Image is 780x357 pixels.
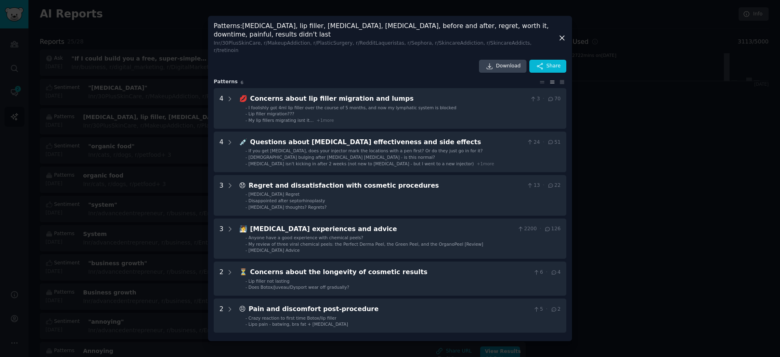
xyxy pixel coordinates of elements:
span: If you get [MEDICAL_DATA], does your injector mark the locations with a pen first? Or do they jus... [249,148,483,153]
span: Lip filler not lasting [249,279,290,283]
div: - [245,154,247,160]
span: · [546,306,548,313]
span: 70 [547,95,561,103]
span: Does Botox/Juveau/Dysport wear off gradually? [249,285,349,290]
span: 2 [550,306,561,313]
span: 💋 [239,95,247,102]
span: Disappointed after septorhinoplasty [249,198,325,203]
span: · [543,182,544,189]
span: · [539,225,541,233]
span: · [543,139,544,146]
span: 4 [550,269,561,276]
span: 6 [240,80,243,85]
span: Anyone have a good experience with chemical peels? [249,235,364,240]
span: [MEDICAL_DATA] thoughts? Regrets? [249,205,327,210]
span: 😣 [239,305,246,313]
span: 3 [530,95,540,103]
div: - [245,284,247,290]
div: - [245,198,247,203]
button: Share [529,60,566,73]
div: Regret and dissatisfaction with cosmetic procedures [249,181,524,191]
span: · [543,95,544,103]
div: Pain and discomfort post-procedure [249,304,530,314]
div: Concerns about the longevity of cosmetic results [250,267,530,277]
div: 4 [219,94,223,123]
span: 126 [544,225,561,233]
div: [MEDICAL_DATA] experiences and advice [250,224,514,234]
span: [MEDICAL_DATA] isn't kicking in after 2 weeks (not new to [MEDICAL_DATA] - but I went to a new in... [249,161,474,166]
span: 13 [526,182,540,189]
span: 💉 [239,138,247,146]
h3: Patterns : [MEDICAL_DATA], lip filler, [MEDICAL_DATA], [MEDICAL_DATA], before and after, regret, ... [214,22,558,54]
span: 2200 [517,225,537,233]
span: ⏳ [239,268,247,276]
span: My lip fillers migrating isnt it… [249,118,314,123]
span: 🧖‍♀️ [239,225,247,233]
span: [MEDICAL_DATA] Regret [249,192,300,197]
div: - [245,117,247,123]
span: · [546,269,548,276]
span: Lip filler migration??? [249,111,295,116]
span: I foolishly got 4ml lip filler over the course of 5 months, and now my lymphatic system is blocked [249,105,457,110]
span: 51 [547,139,561,146]
div: 3 [219,224,223,253]
span: Share [546,63,561,70]
div: Questions about [MEDICAL_DATA] effectiveness and side effects [250,137,524,147]
span: 24 [526,139,540,146]
span: 😞 [239,182,246,189]
div: - [245,161,247,167]
div: - [245,247,247,253]
div: 2 [219,267,223,290]
span: + 1 more [477,161,494,166]
span: Pattern s [214,78,238,86]
a: Download [479,60,526,73]
span: [DEMOGRAPHIC_DATA] bulging after [MEDICAL_DATA] [MEDICAL_DATA] - is this normal? [249,155,435,160]
span: [MEDICAL_DATA] Advice [249,248,300,253]
div: - [245,235,247,240]
span: 6 [533,269,543,276]
span: Crazy reaction to first time Botox/lip filler [249,316,337,320]
div: - [245,111,247,117]
span: Lipo pain - batwing, bra fat + [MEDICAL_DATA] [249,322,348,327]
div: Concerns about lip filler migration and lumps [250,94,527,104]
div: - [245,191,247,197]
span: 5 [533,306,543,313]
span: Download [496,63,521,70]
div: - [245,241,247,247]
span: My review of three viral chemical peels: the Perfect Derma Peel, the Green Peel, and the OrganoPe... [249,242,483,247]
div: - [245,315,247,321]
div: - [245,204,247,210]
div: - [245,278,247,284]
div: 3 [219,181,223,210]
span: + 1 more [316,118,334,123]
div: - [245,148,247,154]
div: - [245,321,247,327]
div: 2 [219,304,223,327]
span: 22 [547,182,561,189]
div: - [245,105,247,110]
div: In r/30PlusSkinCare, r/MakeupAddiction, r/PlasticSurgery, r/RedditLaqueristas, r/Sephora, r/Skinc... [214,40,558,54]
div: 4 [219,137,223,167]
